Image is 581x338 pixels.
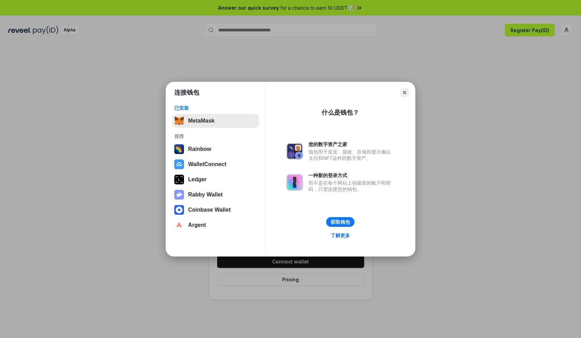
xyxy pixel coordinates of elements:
[174,175,184,184] img: svg+xml,%3Csvg%20xmlns%3D%22http%3A%2F%2Fwww.w3.org%2F2000%2Fsvg%22%20width%3D%2228%22%20height%3...
[174,88,199,97] h1: 连接钱包
[188,192,223,198] div: Rabby Wallet
[400,88,409,97] button: Close
[174,160,184,169] img: svg+xml,%3Csvg%20width%3D%2228%22%20height%3D%2228%22%20viewBox%3D%220%200%2028%2028%22%20fill%3D...
[174,105,257,111] div: 已安装
[174,144,184,154] img: svg+xml,%3Csvg%20width%3D%22120%22%20height%3D%22120%22%20viewBox%3D%220%200%20120%20120%22%20fil...
[188,207,231,213] div: Coinbase Wallet
[188,161,227,167] div: WalletConnect
[172,218,259,232] button: Argent
[188,118,214,124] div: MetaMask
[326,231,354,240] a: 了解更多
[188,222,206,228] div: Argent
[172,188,259,202] button: Rabby Wallet
[286,174,303,191] img: svg+xml,%3Csvg%20xmlns%3D%22http%3A%2F%2Fwww.w3.org%2F2000%2Fsvg%22%20fill%3D%22none%22%20viewBox...
[172,173,259,186] button: Ledger
[172,142,259,156] button: Rainbow
[174,133,257,139] div: 推荐
[322,108,359,117] div: 什么是钱包？
[331,219,350,225] div: 获取钱包
[174,205,184,215] img: svg+xml,%3Csvg%20width%3D%2228%22%20height%3D%2228%22%20viewBox%3D%220%200%2028%2028%22%20fill%3D...
[174,116,184,126] img: svg+xml,%3Csvg%20fill%3D%22none%22%20height%3D%2233%22%20viewBox%3D%220%200%2035%2033%22%20width%...
[172,203,259,217] button: Coinbase Wallet
[286,143,303,160] img: svg+xml,%3Csvg%20xmlns%3D%22http%3A%2F%2Fwww.w3.org%2F2000%2Fsvg%22%20fill%3D%22none%22%20viewBox...
[331,232,350,239] div: 了解更多
[172,114,259,128] button: MetaMask
[308,149,394,161] div: 钱包用于发送、接收、存储和显示像以太坊和NFT这样的数字资产。
[308,141,394,147] div: 您的数字资产之家
[188,176,206,183] div: Ledger
[174,220,184,230] img: svg+xml,%3Csvg%20width%3D%2228%22%20height%3D%2228%22%20viewBox%3D%220%200%2028%2028%22%20fill%3D...
[308,172,394,178] div: 一种新的登录方式
[308,180,394,192] div: 而不是在每个网站上创建新的账户和密码，只需连接您的钱包。
[172,157,259,171] button: WalletConnect
[188,146,211,152] div: Rainbow
[326,217,354,227] button: 获取钱包
[174,190,184,200] img: svg+xml,%3Csvg%20xmlns%3D%22http%3A%2F%2Fwww.w3.org%2F2000%2Fsvg%22%20fill%3D%22none%22%20viewBox...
